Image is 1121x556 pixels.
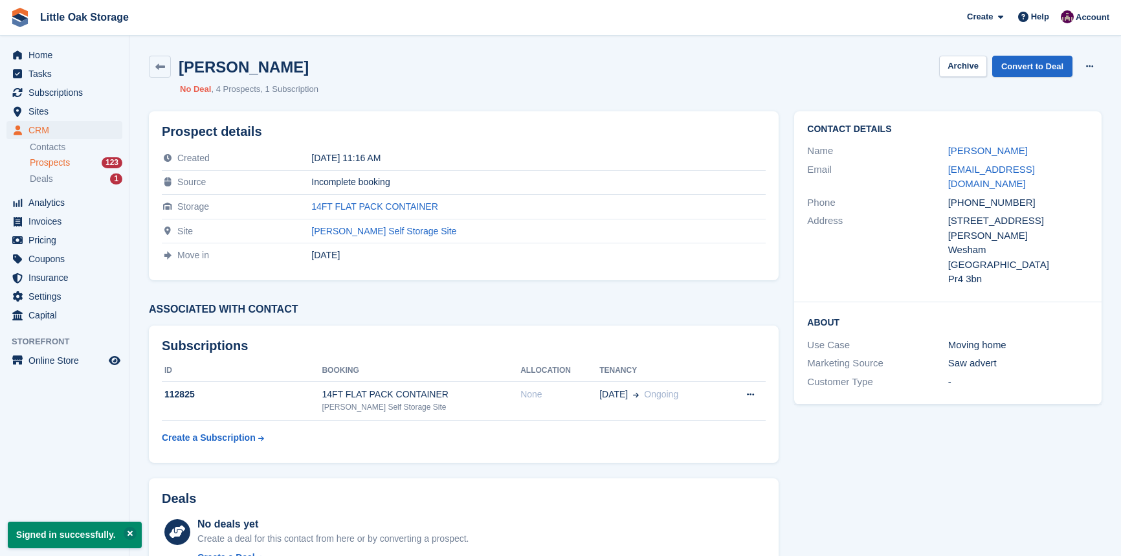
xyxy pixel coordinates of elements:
[28,212,106,230] span: Invoices
[179,58,309,76] h2: [PERSON_NAME]
[948,272,1089,287] div: Pr4 3bn
[35,6,134,28] a: Little Oak Storage
[948,356,1089,371] div: Saw advert
[28,102,106,120] span: Sites
[948,258,1089,272] div: [GEOGRAPHIC_DATA]
[211,83,260,96] li: 4 Prospects
[6,287,122,306] a: menu
[6,121,122,139] a: menu
[322,388,520,401] div: 14FT FLAT PACK CONTAINER
[322,361,520,381] th: Booking
[311,250,766,260] div: [DATE]
[30,172,122,186] a: Deals 1
[28,121,106,139] span: CRM
[807,315,1089,328] h2: About
[807,162,948,192] div: Email
[162,388,322,401] div: 112825
[177,153,210,163] span: Created
[162,124,766,139] h2: Prospect details
[807,124,1089,135] h2: Contact Details
[599,361,723,381] th: Tenancy
[1031,10,1049,23] span: Help
[948,375,1089,390] div: -
[948,195,1089,210] div: [PHONE_NUMBER]
[30,173,53,185] span: Deals
[28,250,106,268] span: Coupons
[110,173,122,184] div: 1
[939,56,987,77] button: Archive
[102,157,122,168] div: 123
[311,177,766,187] div: Incomplete booking
[180,83,211,96] li: No Deal
[197,532,469,546] div: Create a deal for this contact from here or by converting a prospect.
[807,375,948,390] div: Customer Type
[807,214,948,287] div: Address
[6,269,122,287] a: menu
[107,353,122,368] a: Preview store
[520,388,599,401] div: None
[30,157,70,169] span: Prospects
[28,269,106,287] span: Insurance
[1076,11,1109,24] span: Account
[10,8,30,27] img: stora-icon-8386f47178a22dfd0bd8f6a31ec36ba5ce8667c1dd55bd0f319d3a0aa187defe.svg
[1061,10,1074,23] img: Morgen Aujla
[948,338,1089,353] div: Moving home
[992,56,1072,77] a: Convert to Deal
[6,46,122,64] a: menu
[6,65,122,83] a: menu
[28,65,106,83] span: Tasks
[6,351,122,370] a: menu
[28,46,106,64] span: Home
[260,83,318,96] li: 1 Subscription
[30,156,122,170] a: Prospects 123
[807,144,948,159] div: Name
[162,426,264,450] a: Create a Subscription
[162,491,196,506] h2: Deals
[12,335,129,348] span: Storefront
[807,356,948,371] div: Marketing Source
[177,177,206,187] span: Source
[30,141,122,153] a: Contacts
[28,83,106,102] span: Subscriptions
[807,338,948,353] div: Use Case
[948,164,1035,190] a: [EMAIL_ADDRESS][DOMAIN_NAME]
[162,361,322,381] th: ID
[948,214,1089,243] div: [STREET_ADDRESS][PERSON_NAME]
[6,102,122,120] a: menu
[149,304,779,315] h3: Associated with contact
[177,201,209,212] span: Storage
[807,195,948,210] div: Phone
[311,226,456,236] a: [PERSON_NAME] Self Storage Site
[311,153,766,163] div: [DATE] 11:16 AM
[8,522,142,548] p: Signed in successfully.
[6,212,122,230] a: menu
[28,306,106,324] span: Capital
[6,83,122,102] a: menu
[520,361,599,381] th: Allocation
[311,201,438,212] a: 14FT FLAT PACK CONTAINER
[177,226,193,236] span: Site
[162,339,766,353] h2: Subscriptions
[6,306,122,324] a: menu
[599,388,628,401] span: [DATE]
[28,194,106,212] span: Analytics
[967,10,993,23] span: Create
[28,231,106,249] span: Pricing
[177,250,209,260] span: Move in
[162,431,256,445] div: Create a Subscription
[948,145,1028,156] a: [PERSON_NAME]
[322,401,520,413] div: [PERSON_NAME] Self Storage Site
[6,250,122,268] a: menu
[948,243,1089,258] div: Wesham
[28,351,106,370] span: Online Store
[6,231,122,249] a: menu
[28,287,106,306] span: Settings
[644,389,678,399] span: Ongoing
[6,194,122,212] a: menu
[197,517,469,532] div: No deals yet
